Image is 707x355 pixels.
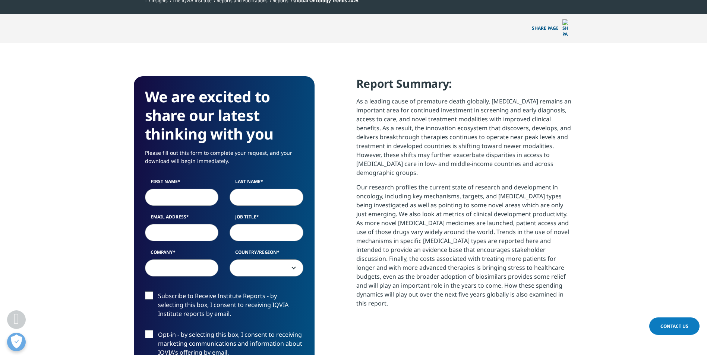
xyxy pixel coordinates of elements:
[145,291,303,322] label: Subscribe to Receive Institute Reports - by selecting this box, I consent to receiving IQVIA Inst...
[356,97,574,183] p: As a leading cause of premature death globally, [MEDICAL_DATA] remains an important area for cont...
[660,323,688,329] span: Contact Us
[356,183,574,313] p: Our research profiles the current state of research and development in oncology, including key me...
[562,19,568,37] img: Share PAGE
[230,249,303,259] label: Country/Region
[649,317,700,335] a: Contact Us
[145,178,219,189] label: First Name
[145,87,303,143] h3: We are excited to share our latest thinking with you
[230,178,303,189] label: Last Name
[356,76,574,97] h4: Report Summary:
[145,214,219,224] label: Email Address
[7,333,26,351] button: 打开偏好
[145,149,303,171] p: Please fill out this form to complete your request, and your download will begin immediately.
[526,14,574,43] p: Share PAGE
[526,14,574,43] button: Share PAGEShare PAGE
[145,249,219,259] label: Company
[230,214,303,224] label: Job Title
